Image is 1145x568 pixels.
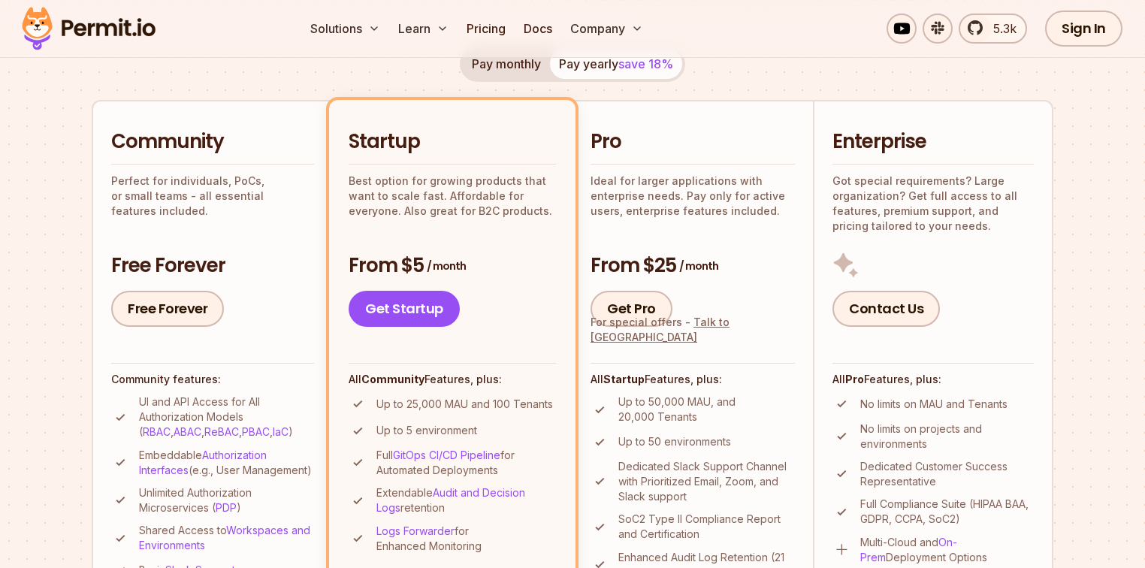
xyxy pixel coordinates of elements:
[111,174,314,219] p: Perfect for individuals, PoCs, or small teams - all essential features included.
[111,252,314,279] h3: Free Forever
[139,394,314,440] p: UI and API Access for All Authorization Models ( , , , , )
[591,252,795,279] h3: From $25
[376,524,556,554] p: for Enhanced Monitoring
[304,14,386,44] button: Solutions
[860,497,1034,527] p: Full Compliance Suite (HIPAA BAA, GDPR, CCPA, SoC2)
[216,501,237,514] a: PDP
[139,523,314,553] p: Shared Access to
[349,372,556,387] h4: All Features, plus:
[242,425,270,438] a: PBAC
[591,315,795,345] div: For special offers -
[603,373,645,385] strong: Startup
[361,373,424,385] strong: Community
[679,258,718,273] span: / month
[618,434,731,449] p: Up to 50 environments
[427,258,466,273] span: / month
[392,14,455,44] button: Learn
[591,372,795,387] h4: All Features, plus:
[860,421,1034,452] p: No limits on projects and environments
[832,372,1034,387] h4: All Features, plus:
[832,174,1034,234] p: Got special requirements? Large organization? Get full access to all features, premium support, a...
[139,449,267,476] a: Authorization Interfaces
[832,128,1034,156] h2: Enterprise
[618,394,795,424] p: Up to 50,000 MAU, and 20,000 Tenants
[349,174,556,219] p: Best option for growing products that want to scale fast. Affordable for everyone. Also great for...
[111,128,314,156] h2: Community
[204,425,239,438] a: ReBAC
[860,459,1034,489] p: Dedicated Customer Success Representative
[564,14,649,44] button: Company
[518,14,558,44] a: Docs
[139,485,314,515] p: Unlimited Authorization Microservices ( )
[174,425,201,438] a: ABAC
[376,448,556,478] p: Full for Automated Deployments
[349,252,556,279] h3: From $5
[15,3,162,54] img: Permit logo
[349,128,556,156] h2: Startup
[959,14,1027,44] a: 5.3k
[376,485,556,515] p: Extendable retention
[860,535,1034,565] p: Multi-Cloud and Deployment Options
[461,14,512,44] a: Pricing
[984,20,1017,38] span: 5.3k
[143,425,171,438] a: RBAC
[376,397,553,412] p: Up to 25,000 MAU and 100 Tenants
[111,291,224,327] a: Free Forever
[618,459,795,504] p: Dedicated Slack Support Channel with Prioritized Email, Zoom, and Slack support
[591,128,795,156] h2: Pro
[376,423,477,438] p: Up to 5 environment
[393,449,500,461] a: GitOps CI/CD Pipeline
[376,524,455,537] a: Logs Forwarder
[860,397,1008,412] p: No limits on MAU and Tenants
[860,536,957,563] a: On-Prem
[591,291,672,327] a: Get Pro
[463,49,550,79] button: Pay monthly
[618,512,795,542] p: SoC2 Type II Compliance Report and Certification
[1045,11,1122,47] a: Sign In
[832,291,940,327] a: Contact Us
[591,174,795,219] p: Ideal for larger applications with enterprise needs. Pay only for active users, enterprise featur...
[376,486,525,514] a: Audit and Decision Logs
[111,372,314,387] h4: Community features:
[349,291,460,327] a: Get Startup
[273,425,289,438] a: IaC
[845,373,864,385] strong: Pro
[139,448,314,478] p: Embeddable (e.g., User Management)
